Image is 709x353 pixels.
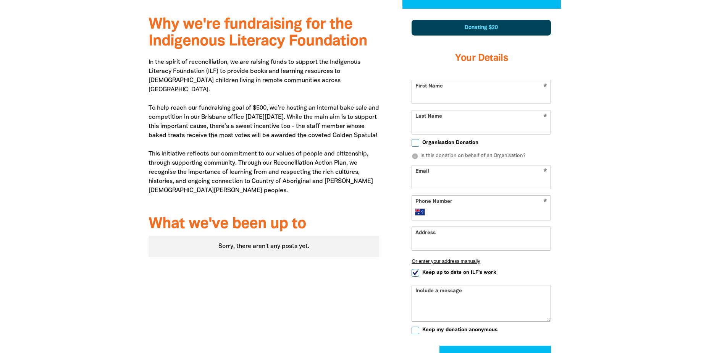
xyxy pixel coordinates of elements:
button: Or enter your address manually [412,258,551,264]
i: Required [543,199,547,206]
div: Sorry, there aren't any posts yet. [149,236,380,257]
div: Paginated content [149,236,380,257]
input: Organisation Donation [412,139,419,147]
p: In the spirit of reconciliation, we are raising funds to support the Indigenous Literacy Foundati... [149,58,380,204]
span: Keep my donation anonymous [422,326,497,334]
i: info [412,153,418,160]
span: Keep up to date on ILF's work [422,269,496,276]
div: Donating $20 [412,20,551,36]
input: Keep up to date on ILF's work [412,269,419,277]
span: Organisation Donation [422,139,478,146]
span: Why we're fundraising for the Indigenous Literacy Foundation [149,18,367,49]
p: Is this donation on behalf of an Organisation? [412,152,551,160]
h3: Your Details [412,43,551,74]
h3: What we've been up to [149,216,380,233]
input: Keep my donation anonymous [412,327,419,334]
